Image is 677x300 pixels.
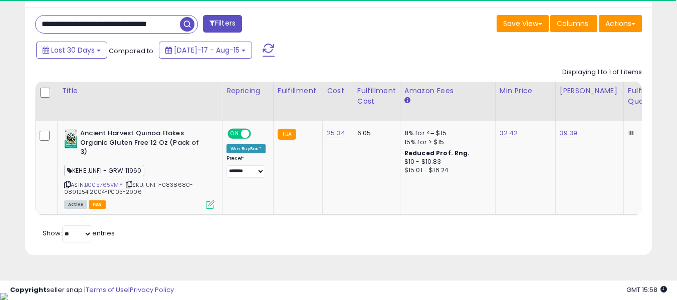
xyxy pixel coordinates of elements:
span: Show: entries [43,228,115,238]
span: ON [229,130,241,138]
div: seller snap | | [10,285,174,295]
span: All listings currently available for purchase on Amazon [64,200,87,209]
div: 18 [628,129,659,138]
button: Last 30 Days [36,42,107,59]
a: 25.34 [327,128,345,138]
small: Amazon Fees. [404,96,410,105]
div: 8% for <= $15 [404,129,488,138]
a: B005765VMY [85,181,123,189]
button: [DATE]-17 - Aug-15 [159,42,252,59]
div: Min Price [500,86,551,96]
span: OFF [250,130,266,138]
div: Fulfillment Cost [357,86,396,107]
div: Repricing [227,86,269,96]
b: Reduced Prof. Rng. [404,149,470,157]
div: ASIN: [64,129,214,208]
span: Compared to: [109,46,155,56]
a: Privacy Policy [130,285,174,294]
div: Title [62,86,218,96]
div: Preset: [227,155,266,178]
span: KEHE ,UNFI - GRW 11960 [64,165,144,176]
div: $10 - $10.83 [404,158,488,166]
span: FBA [89,200,106,209]
span: 2025-09-15 15:58 GMT [626,285,667,294]
div: Fulfillable Quantity [628,86,662,107]
div: [PERSON_NAME] [560,86,619,96]
div: $15.01 - $16.24 [404,166,488,175]
strong: Copyright [10,285,47,294]
div: Fulfillment [278,86,318,96]
b: Ancient Harvest Quinoa Flakes Organic Gluten Free 12 Oz (Pack of 3) [80,129,202,159]
div: Amazon Fees [404,86,491,96]
span: Last 30 Days [51,45,95,55]
button: Filters [203,15,242,33]
div: 15% for > $15 [404,138,488,147]
small: FBA [278,129,296,140]
a: 32.42 [500,128,518,138]
span: Columns [557,19,588,29]
div: Cost [327,86,349,96]
img: 41du3IwxtjL._SL40_.jpg [64,129,78,149]
div: Displaying 1 to 1 of 1 items [562,68,642,77]
button: Columns [550,15,597,32]
button: Actions [599,15,642,32]
a: Terms of Use [86,285,128,294]
span: | SKU: UNFI-0838680-089125412004-P003-2906 [64,181,193,196]
a: 39.39 [560,128,578,138]
button: Save View [497,15,549,32]
div: 6.05 [357,129,392,138]
div: Win BuyBox * [227,144,266,153]
span: [DATE]-17 - Aug-15 [174,45,240,55]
